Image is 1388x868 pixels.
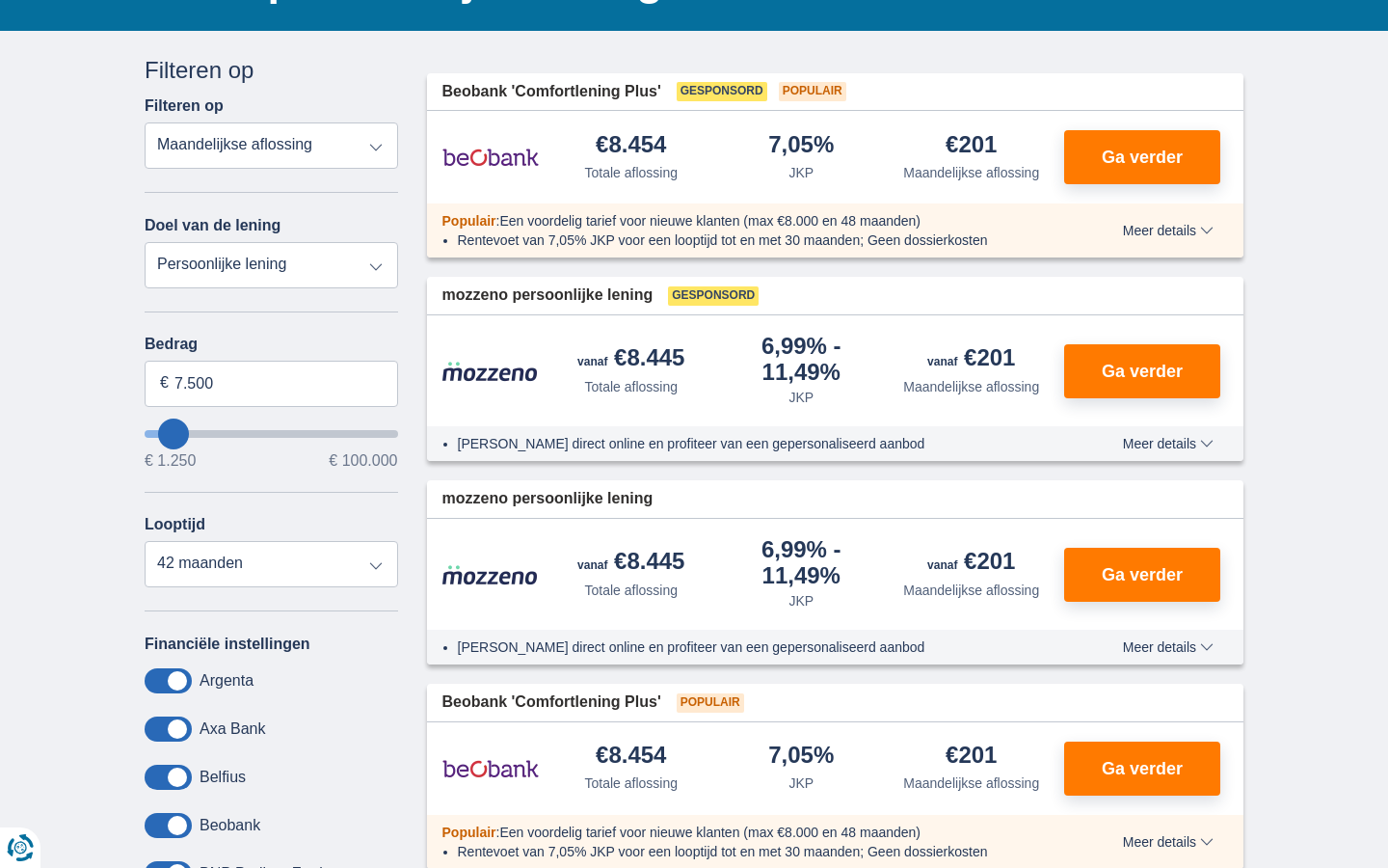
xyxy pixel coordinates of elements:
div: : [427,823,1068,842]
img: product.pl.alt Mozzeno [442,564,539,585]
div: JKP [788,388,814,407]
span: Ga verder [1102,149,1183,166]
div: €8.454 [596,744,666,770]
span: € [160,372,169,394]
button: Meer details [1108,639,1228,655]
div: Filteren op [145,54,398,87]
span: Populair [677,693,744,713]
div: Maandelijkse aflossing [903,377,1039,396]
span: Gesponsord [668,286,759,306]
div: : [427,211,1068,231]
div: Totale aflossing [584,377,678,396]
span: Een voordelig tarief voor nieuwe klanten (max €8.000 en 48 maanden) [499,825,921,840]
span: Meer details [1123,437,1214,450]
span: Ga verder [1102,363,1183,380]
span: Een voordelig tarief voor nieuwe klanten (max €8.000 en 48 maanden) [499,213,921,229]
span: Beobank 'Comfortlening Plus' [442,692,661,714]
span: Ga verder [1102,760,1183,777]
label: Filteren op [145,97,224,115]
label: Doel van de lening [145,217,280,234]
div: €201 [927,550,1015,577]
input: wantToBorrow [145,430,398,438]
div: €201 [946,744,997,770]
div: €8.445 [577,346,684,373]
span: Meer details [1123,640,1214,654]
label: Belfius [200,769,246,786]
li: Rentevoet van 7,05% JKP voor een looptijd tot en met 30 maanden; Geen dossierkosten [458,842,1053,861]
div: €201 [946,133,997,159]
label: Looptijd [145,516,205,533]
div: Totale aflossing [584,581,678,600]
label: Bedrag [145,336,398,353]
span: Populair [442,825,496,840]
span: Ga verder [1102,566,1183,583]
span: Populair [779,82,846,101]
div: Totale aflossing [584,773,678,793]
div: €8.445 [577,550,684,577]
div: JKP [788,591,814,610]
span: Populair [442,213,496,229]
div: 6,99% [724,335,879,384]
span: mozzeno persoonlijke lening [442,488,654,510]
img: product.pl.alt Beobank [442,745,539,793]
span: Gesponsord [677,82,767,101]
div: 6,99% [724,538,879,587]
label: Axa Bank [200,720,265,738]
div: JKP [788,163,814,182]
img: product.pl.alt Beobank [442,133,539,181]
button: Ga verder [1064,130,1220,184]
div: JKP [788,773,814,793]
div: €201 [927,346,1015,373]
div: Totale aflossing [584,163,678,182]
li: [PERSON_NAME] direct online en profiteer van een gepersonaliseerd aanbod [458,637,1053,657]
div: 7,05% [768,133,834,159]
label: Argenta [200,672,254,690]
img: product.pl.alt Mozzeno [442,361,539,382]
button: Meer details [1108,436,1228,451]
li: Rentevoet van 7,05% JKP voor een looptijd tot en met 30 maanden; Geen dossierkosten [458,231,1053,250]
button: Ga verder [1064,344,1220,398]
span: mozzeno persoonlijke lening [442,285,654,307]
div: €8.454 [596,133,666,159]
li: [PERSON_NAME] direct online en profiteer van een gepersonaliseerd aanbod [458,434,1053,453]
div: Maandelijkse aflossing [903,163,1039,182]
span: € 100.000 [329,453,397,469]
label: Beobank [200,817,260,834]
span: Meer details [1123,224,1214,237]
button: Ga verder [1064,742,1220,796]
span: € 1.250 [145,453,196,469]
button: Ga verder [1064,548,1220,602]
div: Maandelijkse aflossing [903,773,1039,793]
label: Financiële instellingen [145,636,310,653]
button: Meer details [1108,223,1228,238]
div: Maandelijkse aflossing [903,581,1039,600]
span: Meer details [1123,835,1214,849]
button: Meer details [1108,834,1228,850]
div: 7,05% [768,744,834,770]
span: Beobank 'Comfortlening Plus' [442,81,661,103]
